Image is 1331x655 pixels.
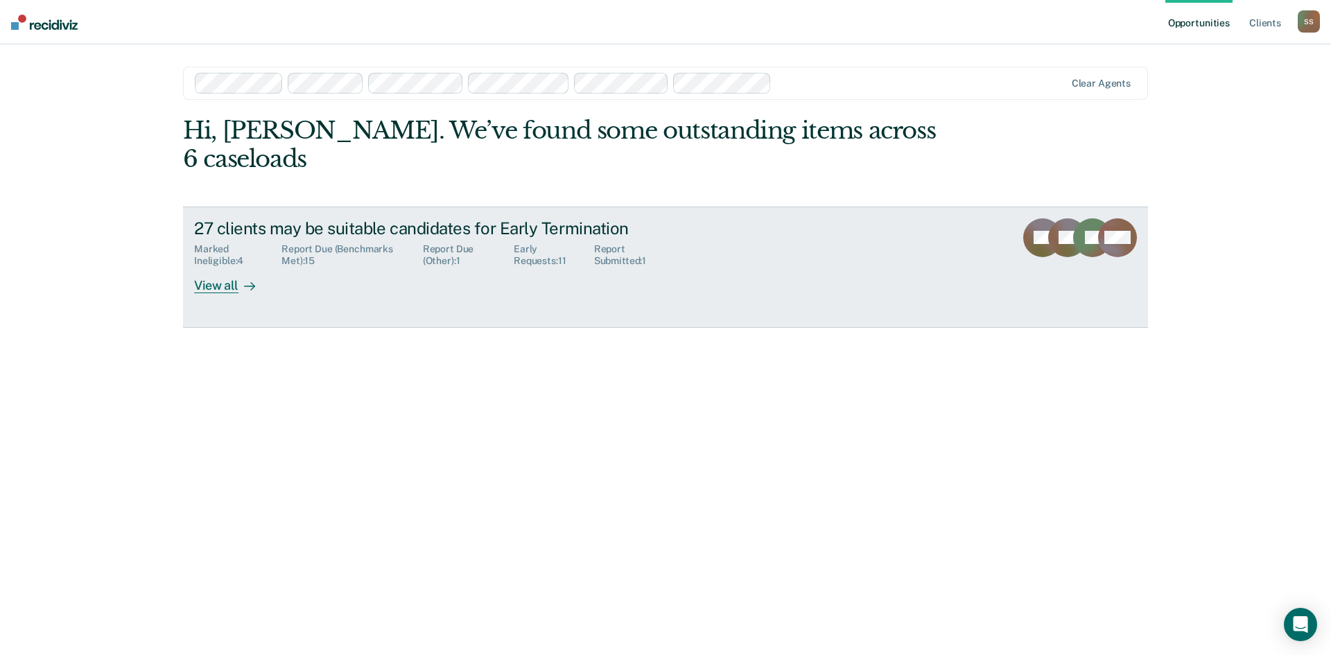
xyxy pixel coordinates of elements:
[194,267,272,294] div: View all
[183,207,1148,328] a: 27 clients may be suitable candidates for Early TerminationMarked Ineligible:4Report Due (Benchma...
[1072,78,1131,89] div: Clear agents
[194,218,681,238] div: 27 clients may be suitable candidates for Early Termination
[514,243,594,267] div: Early Requests : 11
[1284,608,1317,641] div: Open Intercom Messenger
[281,243,423,267] div: Report Due (Benchmarks Met) : 15
[1298,10,1320,33] div: S S
[183,116,955,173] div: Hi, [PERSON_NAME]. We’ve found some outstanding items across 6 caseloads
[11,15,78,30] img: Recidiviz
[194,243,281,267] div: Marked Ineligible : 4
[594,243,681,267] div: Report Submitted : 1
[1298,10,1320,33] button: SS
[423,243,514,267] div: Report Due (Other) : 1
